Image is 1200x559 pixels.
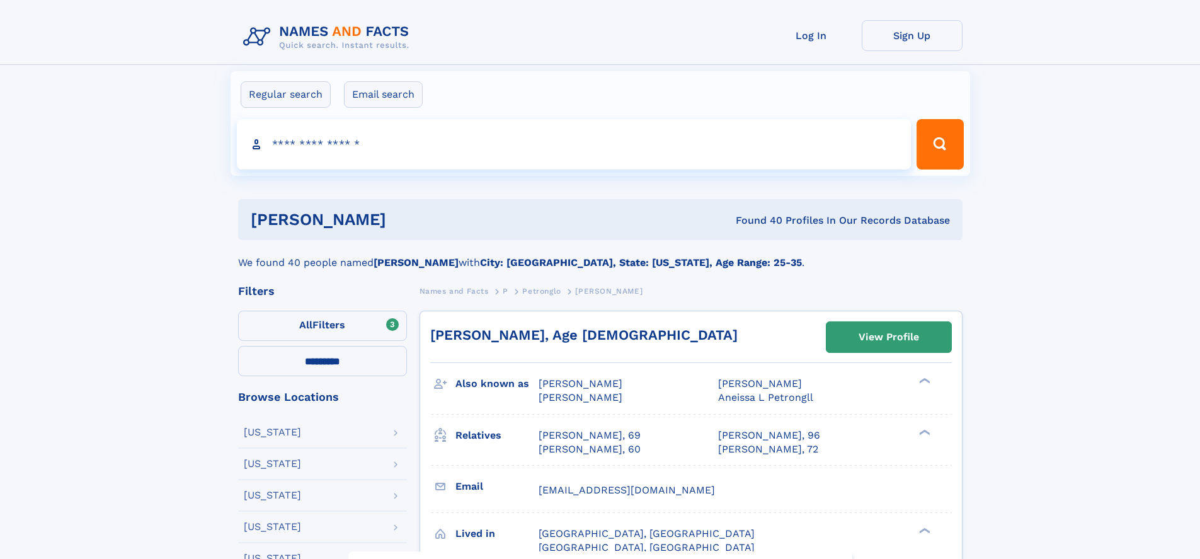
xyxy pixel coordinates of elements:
[916,377,931,385] div: ❯
[251,212,561,228] h1: [PERSON_NAME]
[761,20,862,51] a: Log In
[522,283,561,299] a: Petronglo
[455,425,539,446] h3: Relatives
[539,527,755,539] span: [GEOGRAPHIC_DATA], [GEOGRAPHIC_DATA]
[826,322,951,352] a: View Profile
[916,428,931,436] div: ❯
[238,240,963,270] div: We found 40 people named with .
[718,442,818,456] a: [PERSON_NAME], 72
[480,256,802,268] b: City: [GEOGRAPHIC_DATA], State: [US_STATE], Age Range: 25-35
[238,311,407,341] label: Filters
[718,429,820,442] a: [PERSON_NAME], 96
[238,20,420,54] img: Logo Names and Facts
[862,20,963,51] a: Sign Up
[539,429,641,442] a: [PERSON_NAME], 69
[420,283,489,299] a: Names and Facts
[374,256,459,268] b: [PERSON_NAME]
[522,287,561,296] span: Petronglo
[344,81,423,108] label: Email search
[718,391,813,403] span: Aneissa L Petrongll
[539,442,641,456] a: [PERSON_NAME], 60
[917,119,963,170] button: Search Button
[916,526,931,534] div: ❯
[455,373,539,395] h3: Also known as
[718,377,802,389] span: [PERSON_NAME]
[299,319,312,331] span: All
[539,541,755,553] span: [GEOGRAPHIC_DATA], [GEOGRAPHIC_DATA]
[539,377,622,389] span: [PERSON_NAME]
[244,490,301,500] div: [US_STATE]
[503,287,508,296] span: P
[238,285,407,297] div: Filters
[561,214,950,228] div: Found 40 Profiles In Our Records Database
[241,81,331,108] label: Regular search
[859,323,919,352] div: View Profile
[244,522,301,532] div: [US_STATE]
[455,476,539,497] h3: Email
[238,391,407,403] div: Browse Locations
[455,523,539,545] h3: Lived in
[244,459,301,469] div: [US_STATE]
[244,427,301,437] div: [US_STATE]
[539,391,622,403] span: [PERSON_NAME]
[575,287,643,296] span: [PERSON_NAME]
[539,484,715,496] span: [EMAIL_ADDRESS][DOMAIN_NAME]
[430,327,738,343] a: [PERSON_NAME], Age [DEMOGRAPHIC_DATA]
[503,283,508,299] a: P
[237,119,911,170] input: search input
